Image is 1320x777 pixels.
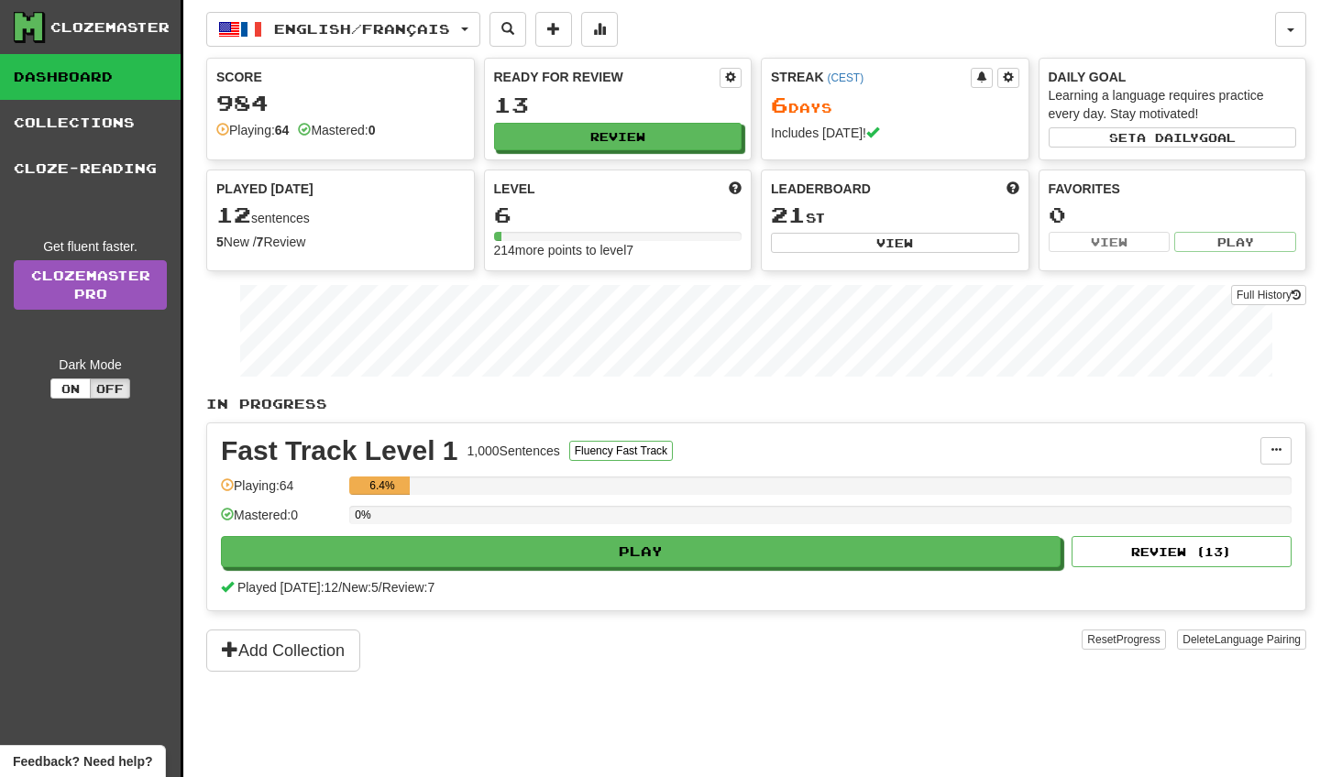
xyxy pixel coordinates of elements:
button: Search sentences [489,12,526,47]
div: Learning a language requires practice every day. Stay motivated! [1049,86,1297,123]
div: Streak [771,68,971,86]
span: 21 [771,202,806,227]
strong: 5 [216,235,224,249]
span: a daily [1137,131,1199,144]
button: ResetProgress [1082,629,1165,650]
span: Review: 7 [382,580,435,595]
span: Played [DATE] [216,180,313,198]
div: sentences [216,203,465,227]
div: Get fluent faster. [14,237,167,256]
div: 984 [216,92,465,115]
div: Score [216,68,465,86]
button: Full History [1231,285,1306,305]
div: Day s [771,93,1019,117]
span: Score more points to level up [729,180,742,198]
button: Review (13) [1072,536,1292,567]
div: 13 [494,93,742,116]
button: View [771,233,1019,253]
span: Open feedback widget [13,752,152,771]
button: Seta dailygoal [1049,127,1297,148]
a: (CEST) [827,71,863,84]
button: On [50,378,91,399]
div: 6 [494,203,742,226]
span: 12 [216,202,251,227]
button: English/Français [206,12,480,47]
button: Add Collection [206,629,360,672]
span: This week in points, UTC [1006,180,1019,198]
span: Progress [1116,633,1160,646]
span: New: 5 [342,580,379,595]
div: Dark Mode [14,356,167,374]
a: ClozemasterPro [14,260,167,310]
button: More stats [581,12,618,47]
button: View [1049,232,1171,252]
div: st [771,203,1019,227]
strong: 64 [275,123,290,137]
div: New / Review [216,233,465,251]
span: Played [DATE]: 12 [237,580,338,595]
button: DeleteLanguage Pairing [1177,629,1306,650]
div: 6.4% [355,476,410,495]
div: Daily Goal [1049,68,1297,86]
button: Play [221,536,1061,567]
span: English / Français [274,21,450,37]
button: Add sentence to collection [535,12,572,47]
div: Playing: [216,121,289,139]
div: Mastered: 0 [221,506,340,536]
button: Fluency Fast Track [569,441,673,461]
span: Language Pairing [1215,633,1301,646]
div: Fast Track Level 1 [221,437,458,465]
div: 1,000 Sentences [467,442,560,460]
button: Review [494,123,742,150]
div: 0 [1049,203,1297,226]
button: Play [1174,232,1296,252]
strong: 0 [368,123,376,137]
div: Favorites [1049,180,1297,198]
span: Level [494,180,535,198]
strong: 7 [257,235,264,249]
button: Off [90,378,130,399]
div: Clozemaster [50,18,170,37]
div: Includes [DATE]! [771,124,1019,142]
div: Ready for Review [494,68,720,86]
span: / [379,580,382,595]
p: In Progress [206,395,1306,413]
div: 214 more points to level 7 [494,241,742,259]
span: / [338,580,342,595]
span: Leaderboard [771,180,871,198]
div: Mastered: [298,121,375,139]
span: 6 [771,92,788,117]
div: Playing: 64 [221,476,340,507]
